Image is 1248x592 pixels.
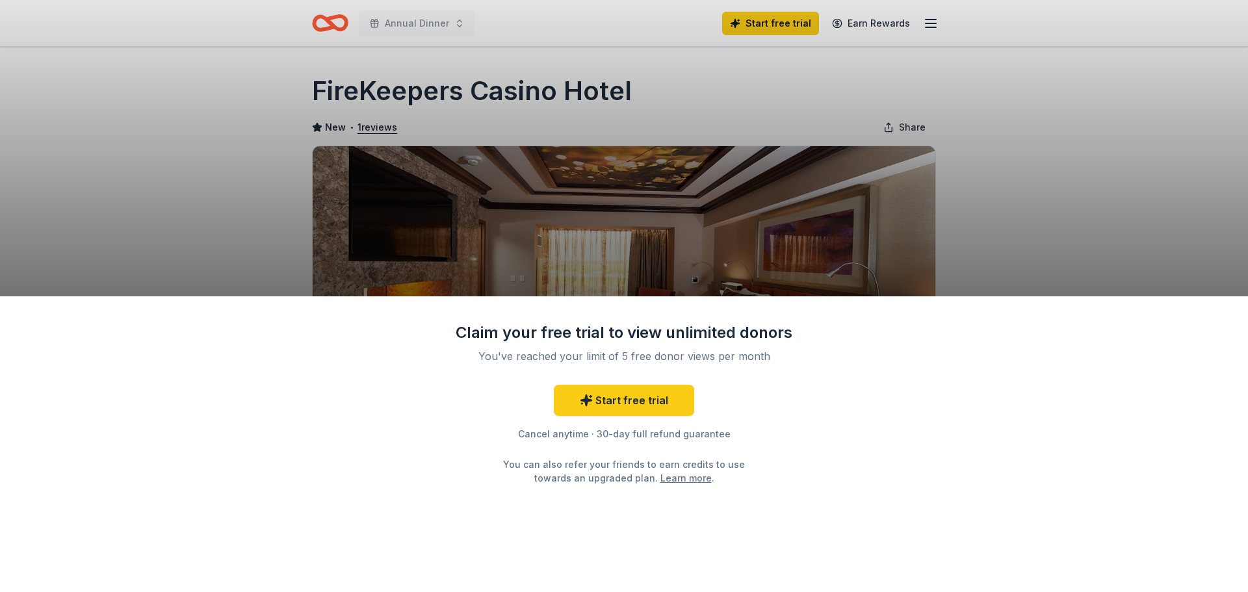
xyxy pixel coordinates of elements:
[455,322,793,343] div: Claim your free trial to view unlimited donors
[660,471,712,485] a: Learn more
[554,385,694,416] a: Start free trial
[455,426,793,442] div: Cancel anytime · 30-day full refund guarantee
[491,457,757,485] div: You can also refer your friends to earn credits to use towards an upgraded plan. .
[471,348,777,364] div: You've reached your limit of 5 free donor views per month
